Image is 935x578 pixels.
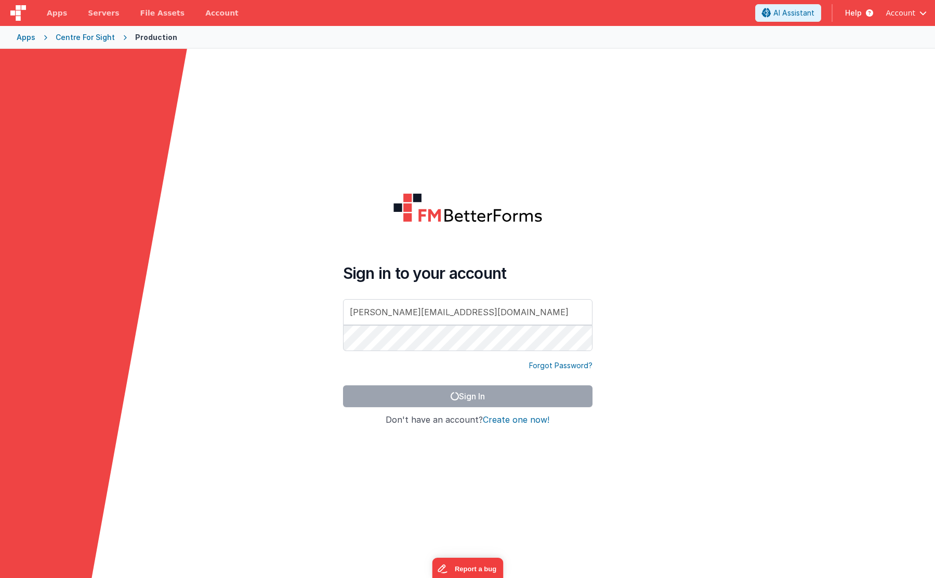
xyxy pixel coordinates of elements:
[845,8,862,18] span: Help
[886,8,927,18] button: Account
[343,385,592,407] button: Sign In
[17,32,35,43] div: Apps
[343,299,592,325] input: Email Address
[343,264,592,283] h4: Sign in to your account
[755,4,821,22] button: AI Assistant
[483,415,549,425] button: Create one now!
[140,8,185,18] span: File Assets
[343,415,592,425] h4: Don't have an account?
[47,8,67,18] span: Apps
[529,360,592,371] a: Forgot Password?
[56,32,115,43] div: Centre For Sight
[773,8,814,18] span: AI Assistant
[135,32,177,43] div: Production
[886,8,915,18] span: Account
[88,8,119,18] span: Servers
